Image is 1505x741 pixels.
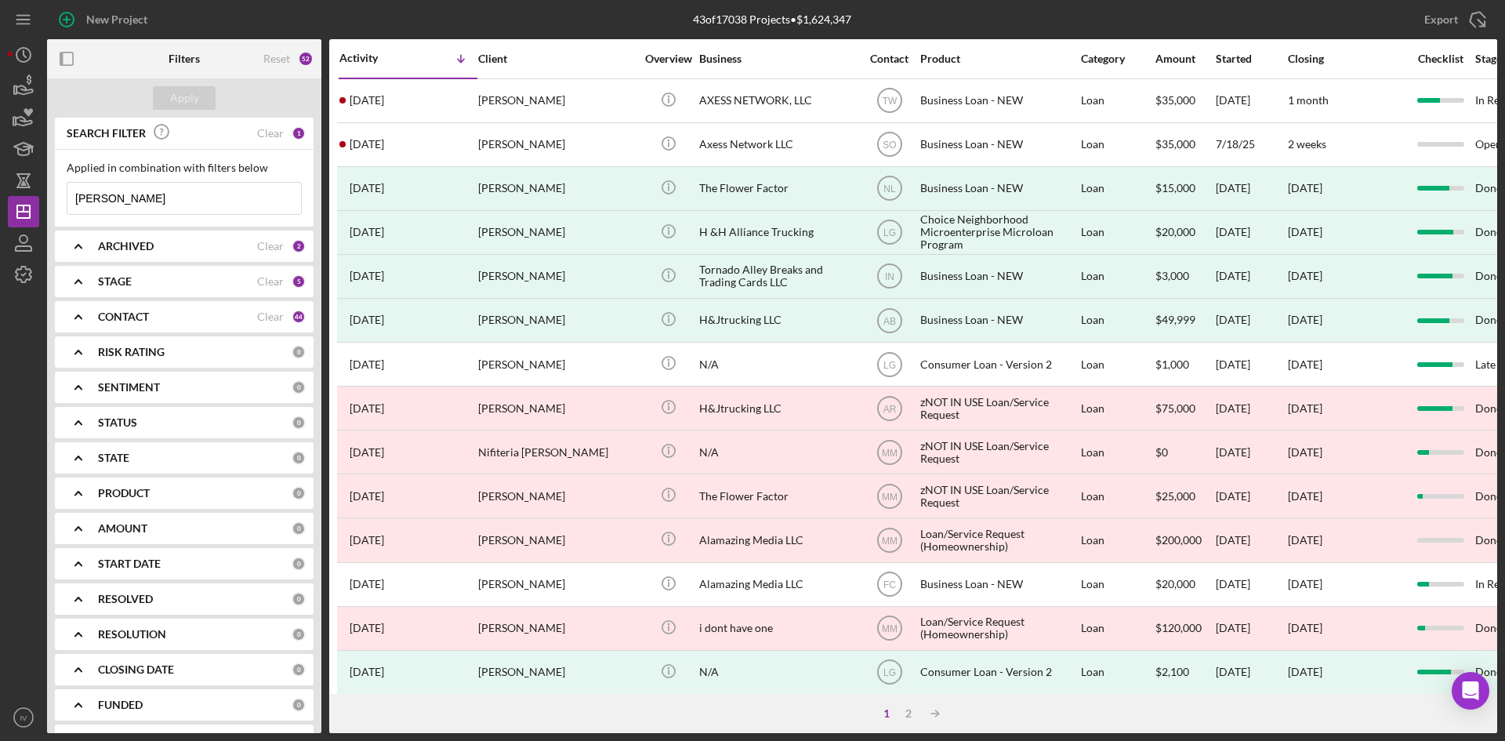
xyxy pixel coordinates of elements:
[292,345,306,359] div: 0
[98,593,153,605] b: RESOLVED
[1155,475,1214,517] div: $25,000
[98,628,166,641] b: RESOLUTION
[699,652,856,693] div: N/A
[98,346,165,358] b: RISK RATING
[292,380,306,394] div: 0
[699,475,856,517] div: The Flower Factor
[1081,387,1154,429] div: Loan
[1216,343,1286,385] div: [DATE]
[478,343,635,385] div: [PERSON_NAME]
[920,124,1077,165] div: Business Loan - NEW
[350,226,384,238] time: 2024-09-17 04:05
[1155,256,1214,297] div: $3,000
[1216,387,1286,429] div: [DATE]
[1216,300,1286,341] div: [DATE]
[350,358,384,371] time: 2024-04-10 04:58
[882,447,898,458] text: MM
[478,300,635,341] div: [PERSON_NAME]
[883,140,896,151] text: SO
[1081,168,1154,209] div: Loan
[1081,80,1154,122] div: Loan
[699,564,856,605] div: Alamazing Media LLC
[478,608,635,649] div: [PERSON_NAME]
[1081,431,1154,473] div: Loan
[478,168,635,209] div: [PERSON_NAME]
[920,652,1077,693] div: Consumer Loan - Version 2
[350,622,384,634] time: 2023-11-18 21:53
[339,52,408,64] div: Activity
[1288,445,1322,459] time: [DATE]
[292,521,306,536] div: 0
[1081,300,1154,341] div: Loan
[1216,53,1286,65] div: Started
[898,707,919,720] div: 2
[478,256,635,297] div: [PERSON_NAME]
[1081,519,1154,561] div: Loan
[699,608,856,649] div: i dont have one
[98,240,154,252] b: ARCHIVED
[920,212,1077,253] div: Choice Neighborhood Microenterprise Microloan Program
[67,162,302,174] div: Applied in combination with filters below
[699,80,856,122] div: AXESS NETWORK, LLC
[292,486,306,500] div: 0
[298,51,314,67] div: 52
[1288,182,1322,194] div: [DATE]
[920,431,1077,473] div: zNOT IN USE Loan/Service Request
[1081,343,1154,385] div: Loan
[350,270,384,282] time: 2024-08-12 22:13
[1407,53,1474,65] div: Checklist
[292,698,306,712] div: 0
[1409,4,1497,35] button: Export
[699,168,856,209] div: The Flower Factor
[1216,256,1286,297] div: [DATE]
[876,707,898,720] div: 1
[350,666,384,678] time: 2023-11-01 14:46
[920,608,1077,649] div: Loan/Service Request (Homeownership)
[292,416,306,430] div: 0
[699,300,856,341] div: H&Jtrucking LLC
[699,124,856,165] div: Axess Network LLC
[1288,270,1322,282] div: [DATE]
[883,227,895,238] text: LG
[883,403,896,414] text: AR
[169,53,200,65] b: Filters
[1081,475,1154,517] div: Loan
[920,475,1077,517] div: zNOT IN USE Loan/Service Request
[883,315,895,326] text: AB
[1216,431,1286,473] div: [DATE]
[292,274,306,289] div: 5
[920,53,1077,65] div: Product
[350,402,384,415] time: 2024-04-02 15:30
[47,4,163,35] button: New Project
[882,96,897,107] text: TW
[1216,168,1286,209] div: [DATE]
[883,359,895,370] text: LG
[1216,80,1286,122] div: [DATE]
[1155,431,1214,473] div: $0
[153,86,216,110] button: Apply
[883,579,896,590] text: FC
[1216,124,1286,165] div: 7/18/25
[292,627,306,641] div: 0
[98,311,149,323] b: CONTACT
[693,13,851,26] div: 43 of 17038 Projects • $1,624,347
[920,564,1077,605] div: Business Loan - NEW
[350,578,384,590] time: 2024-01-06 00:27
[1424,4,1458,35] div: Export
[920,300,1077,341] div: Business Loan - NEW
[478,431,635,473] div: Nifiteria [PERSON_NAME]
[699,343,856,385] div: N/A
[860,53,919,65] div: Contact
[350,446,384,459] time: 2024-03-25 16:09
[699,431,856,473] div: N/A
[98,275,132,288] b: STAGE
[478,53,635,65] div: Client
[1155,564,1214,605] div: $20,000
[699,519,856,561] div: Alamazing Media LLC
[292,126,306,140] div: 1
[1081,652,1154,693] div: Loan
[257,127,284,140] div: Clear
[920,519,1077,561] div: Loan/Service Request (Homeownership)
[885,271,894,282] text: IN
[920,80,1077,122] div: Business Loan - NEW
